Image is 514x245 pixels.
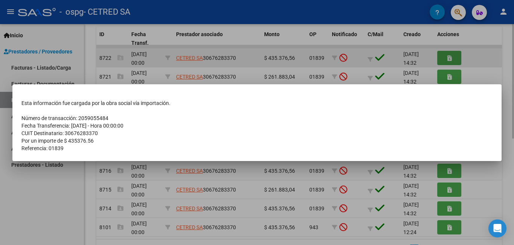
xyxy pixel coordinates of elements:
div: Open Intercom Messenger [488,219,506,237]
td: Número de transacción: 2059055484 [21,114,493,122]
td: Fecha Transferencia: [DATE] - Hora 00:00:00 [21,122,493,129]
td: Esta información fue cargada por la obra social vía importación. [21,99,493,107]
td: Referencia: 01839 [21,145,493,152]
td: CUIT Destinatario: 30676283370 [21,129,493,137]
td: Por un importe de $ 435376.56 [21,137,493,145]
